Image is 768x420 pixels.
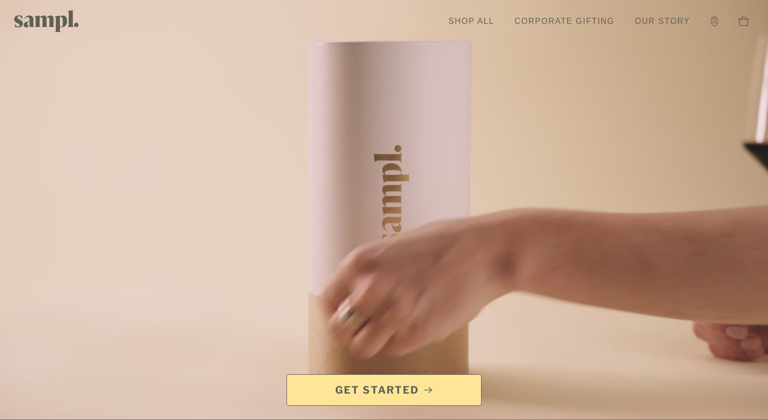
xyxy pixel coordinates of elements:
[286,374,482,406] a: Get Started
[335,383,419,397] span: Get Started
[14,10,79,32] img: Sampl logo
[630,10,695,33] a: Our Story
[509,10,620,33] a: Corporate Gifting
[443,10,499,33] a: Shop All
